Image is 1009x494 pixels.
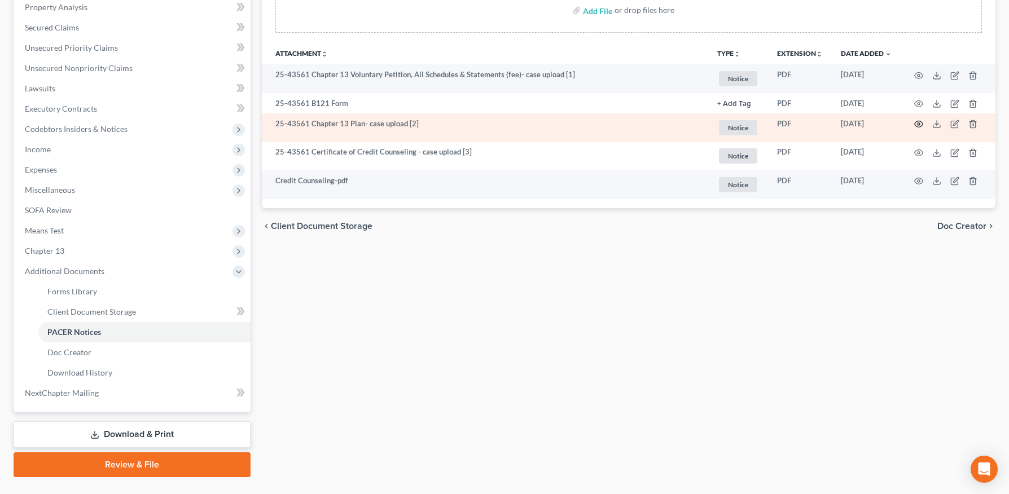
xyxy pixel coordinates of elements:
[768,64,832,93] td: PDF
[832,142,901,171] td: [DATE]
[986,222,995,231] i: chevron_right
[768,93,832,113] td: PDF
[47,286,97,296] span: Forms Library
[16,200,251,220] a: SOFA Review
[14,421,251,448] a: Download & Print
[25,205,72,215] span: SOFA Review
[816,51,823,58] i: unfold_more
[262,93,708,113] td: 25-43561 B121 Form
[16,58,251,78] a: Unsecured Nonpriority Claims
[38,342,251,363] a: Doc Creator
[25,104,97,113] span: Executory Contracts
[321,51,328,58] i: unfold_more
[262,222,372,231] button: chevron_left Client Document Storage
[717,50,740,58] button: TYPEunfold_more
[262,222,271,231] i: chevron_left
[16,17,251,38] a: Secured Claims
[832,93,901,113] td: [DATE]
[25,43,118,52] span: Unsecured Priority Claims
[719,177,757,192] span: Notice
[832,113,901,142] td: [DATE]
[25,144,51,154] span: Income
[717,100,751,108] button: + Add Tag
[47,347,91,357] span: Doc Creator
[271,222,372,231] span: Client Document Storage
[25,185,75,195] span: Miscellaneous
[719,71,757,86] span: Notice
[16,78,251,99] a: Lawsuits
[14,452,251,477] a: Review & File
[719,148,757,164] span: Notice
[841,49,892,58] a: Date Added expand_more
[25,63,133,73] span: Unsecured Nonpriority Claims
[25,266,104,276] span: Additional Documents
[262,142,708,171] td: 25-43561 Certificate of Credit Counseling - case upload [3]
[777,49,823,58] a: Extensionunfold_more
[16,38,251,58] a: Unsecured Priority Claims
[885,51,892,58] i: expand_more
[25,388,99,398] span: NextChapter Mailing
[16,383,251,403] a: NextChapter Mailing
[262,170,708,199] td: Credit Counseling-pdf
[25,246,64,255] span: Chapter 13
[16,99,251,119] a: Executory Contracts
[734,51,740,58] i: unfold_more
[47,327,101,337] span: PACER Notices
[275,49,328,58] a: Attachmentunfold_more
[717,118,759,137] a: Notice
[47,368,112,377] span: Download History
[262,113,708,142] td: 25-43561 Chapter 13 Plan- case upload [2]
[832,64,901,93] td: [DATE]
[38,302,251,322] a: Client Document Storage
[25,23,79,32] span: Secured Claims
[768,113,832,142] td: PDF
[262,64,708,93] td: 25-43561 Chapter 13 Voluntary Petition, All Schedules & Statements (fee)- case upload [1]
[768,170,832,199] td: PDF
[38,363,251,383] a: Download History
[47,307,136,316] span: Client Document Storage
[38,281,251,302] a: Forms Library
[719,120,757,135] span: Notice
[25,165,57,174] span: Expenses
[937,222,995,231] button: Doc Creator chevron_right
[768,142,832,171] td: PDF
[615,5,674,16] div: or drop files here
[38,322,251,342] a: PACER Notices
[937,222,986,231] span: Doc Creator
[717,175,759,194] a: Notice
[25,2,87,12] span: Property Analysis
[25,124,128,134] span: Codebtors Insiders & Notices
[971,456,998,483] div: Open Intercom Messenger
[717,69,759,88] a: Notice
[25,83,55,93] span: Lawsuits
[25,226,64,235] span: Means Test
[717,147,759,165] a: Notice
[717,98,759,109] a: + Add Tag
[832,170,901,199] td: [DATE]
